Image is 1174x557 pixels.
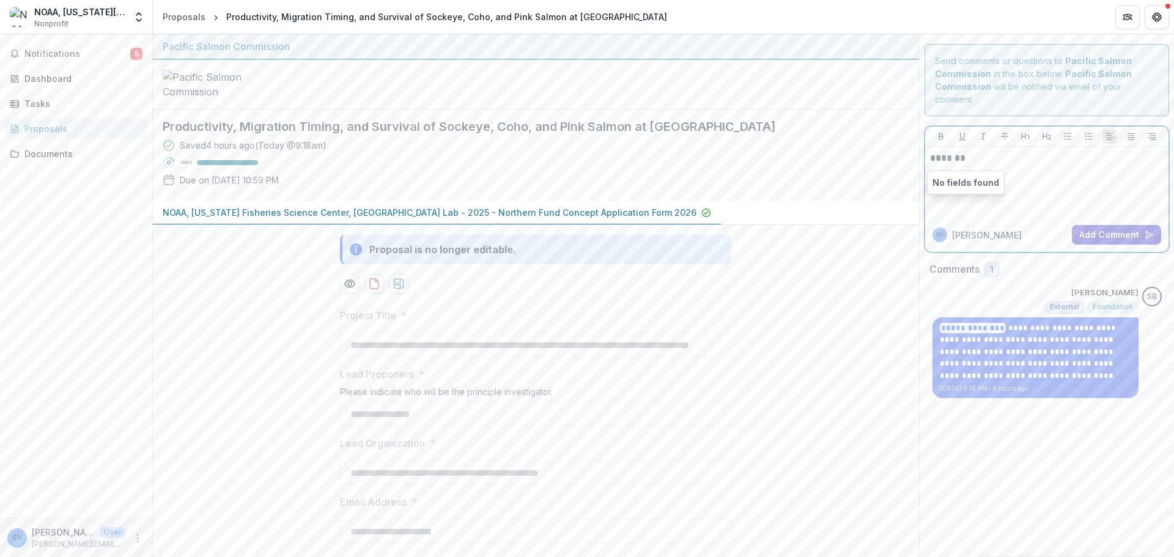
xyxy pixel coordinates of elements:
button: Italicize [976,129,991,144]
p: User [100,527,125,538]
div: Pacific Salmon Commission [163,39,909,54]
div: NOAA, [US_STATE][GEOGRAPHIC_DATA], [GEOGRAPHIC_DATA] [34,6,125,18]
span: Notifications [24,49,130,59]
div: Tasks [24,97,138,110]
button: Bullet List [1060,129,1075,144]
button: download-proposal [389,274,408,293]
button: Partners [1115,5,1140,29]
button: Heading 2 [1039,129,1054,144]
p: [PERSON_NAME] [32,526,95,539]
p: 100 % [180,158,192,167]
div: Proposals [163,10,205,23]
img: NOAA, Alaska Fisheries Science Center, Auke Bay Lab [10,7,29,27]
div: Send comments or questions to in the box below. will be notified via email of your comment. [925,44,1170,116]
p: Email Address [340,495,407,509]
div: Proposal is no longer editable. [369,242,516,257]
span: 5 [130,48,142,60]
a: Tasks [5,94,147,114]
p: [PERSON_NAME][EMAIL_ADDRESS][DOMAIN_NAME] [32,539,125,550]
span: 1 [990,265,994,275]
button: download-proposal [364,274,384,293]
h2: Comments [929,264,980,275]
a: Dashboard [5,68,147,89]
span: Nonprofit [34,18,68,29]
span: Foundation [1093,303,1133,311]
div: Please indicate who will be the principle investigator. [340,386,731,402]
button: Open entity switcher [130,5,147,29]
div: Scott Vulstek [12,534,23,542]
div: Documents [24,147,138,160]
p: NOAA, [US_STATE] Fisheries Science Center, [GEOGRAPHIC_DATA] Lab - 2025 - Northern Fund Concept A... [163,206,696,219]
button: Ordered List [1082,129,1096,144]
button: Align Center [1124,129,1139,144]
button: Bold [934,129,948,144]
div: Productivity, Migration Timing, and Survival of Sockeye, Coho, and Pink Salmon at [GEOGRAPHIC_DATA] [226,10,667,23]
div: Dashboard [24,72,138,85]
span: External [1050,303,1079,311]
button: Heading 1 [1018,129,1033,144]
div: Saved 4 hours ago ( Today @ 9:18am ) [180,139,327,152]
button: Align Left [1102,129,1117,144]
p: Due on [DATE] 10:59 PM [180,174,279,186]
button: Notifications5 [5,44,147,64]
a: Proposals [158,8,210,26]
div: Sascha Bendt [1147,293,1157,301]
button: Preview 22a559d3-1943-4bbf-b726-7e1acbcc46c1-0.pdf [340,274,360,293]
p: Lead Proponent [340,367,414,382]
button: Align Right [1145,129,1159,144]
a: Documents [5,144,147,164]
div: No fields found [928,171,1004,194]
button: Underline [955,129,970,144]
button: More [130,531,145,545]
button: Add Comment [1072,225,1161,245]
p: [DATE] 9:16 AM • 4 hours ago [940,384,1131,393]
p: [PERSON_NAME] [952,229,1022,242]
p: Lead Organization [340,436,425,451]
h2: Productivity, Migration Timing, and Survival of Sockeye, Coho, and Pink Salmon at [GEOGRAPHIC_DATA] [163,119,890,134]
a: Proposals [5,119,147,139]
img: Pacific Salmon Commission [163,70,285,99]
div: Proposals [24,122,138,135]
div: Scott Vulstek [936,232,943,238]
p: Project Title [340,308,396,323]
button: Strike [997,129,1012,144]
nav: breadcrumb [158,8,672,26]
button: Get Help [1145,5,1169,29]
p: [PERSON_NAME] [1071,287,1139,299]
